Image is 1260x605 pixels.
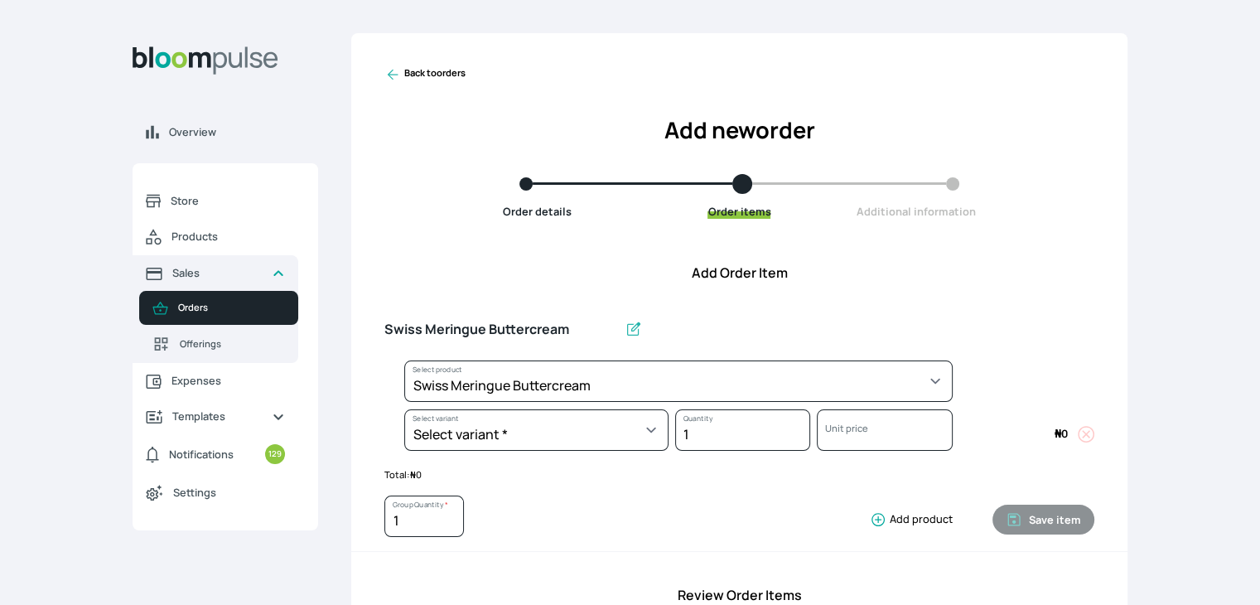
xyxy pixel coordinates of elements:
button: Add product [863,511,953,528]
a: Offerings [139,325,298,363]
span: Notifications [169,447,234,462]
a: Back toorders [384,66,466,83]
span: Expenses [171,373,285,389]
h4: Add Order Item [351,263,1127,283]
span: Order items [707,204,770,219]
span: Orders [178,301,285,315]
a: Products [133,219,298,255]
button: Save item [992,505,1094,535]
span: Products [171,229,285,244]
input: Untitled group * [384,312,618,347]
span: Order details [503,204,572,219]
img: Bloom Logo [133,46,278,75]
span: 0 [1055,426,1068,441]
a: Notifications129 [133,434,298,474]
span: Overview [169,124,305,140]
h4: Review Order Items [384,585,1094,605]
span: Offerings [180,337,285,351]
a: Templates [133,399,298,434]
a: Overview [133,114,318,150]
span: Store [171,193,285,209]
small: 129 [265,444,285,464]
span: 0 [410,468,422,481]
a: Orders [139,291,298,325]
span: ₦ [1055,426,1061,441]
aside: Sidebar [133,33,318,585]
h2: Add new order [384,114,1094,148]
span: Settings [173,485,285,501]
span: Templates [172,409,258,424]
a: Expenses [133,363,298,399]
a: Settings [133,474,298,511]
p: Total: [384,468,1094,482]
span: Sales [172,265,258,281]
a: Store [133,183,298,219]
span: Additional information [857,204,976,219]
span: ₦ [410,468,416,481]
a: Sales [133,255,298,291]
